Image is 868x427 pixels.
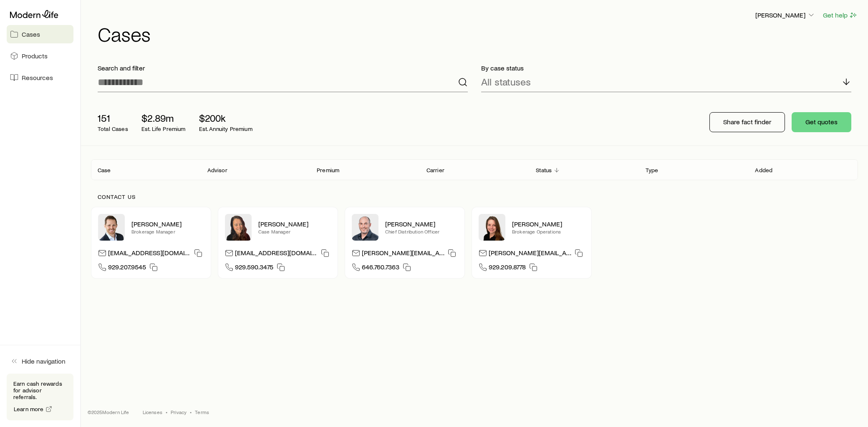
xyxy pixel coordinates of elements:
p: By case status [481,64,851,72]
p: [PERSON_NAME][EMAIL_ADDRESS][DOMAIN_NAME] [489,249,571,260]
div: Client cases [91,159,858,180]
p: $200k [199,112,252,124]
p: © 2025 Modern Life [88,409,129,415]
p: Est. Life Premium [141,126,186,132]
p: [EMAIL_ADDRESS][DOMAIN_NAME] [108,249,191,260]
p: Carrier [426,167,444,173]
p: Added [755,167,772,173]
p: [PERSON_NAME] [512,220,585,228]
p: [EMAIL_ADDRESS][DOMAIN_NAME] [235,249,318,260]
span: • [190,409,192,415]
img: Nick Weiler [98,214,125,241]
p: Share fact finder [723,118,771,126]
p: Brokerage Operations [512,228,585,235]
a: Terms [195,409,209,415]
a: Products [7,47,73,65]
p: [PERSON_NAME] [755,11,815,19]
p: Premium [317,167,339,173]
p: 151 [98,112,128,124]
p: Total Cases [98,126,128,132]
p: Chief Distribution Officer [385,228,458,235]
button: Get help [823,10,858,20]
span: • [166,409,167,415]
p: Case Manager [258,228,331,235]
h1: Cases [98,24,858,44]
p: Advisor [207,167,227,173]
span: Resources [22,73,53,82]
p: Type [646,167,659,173]
img: Dan Pierson [352,214,378,241]
a: Resources [7,68,73,87]
span: 929.590.3475 [235,263,273,274]
span: Hide navigation [22,357,66,365]
img: Abby McGuigan [225,214,252,241]
p: Status [536,167,552,173]
p: [PERSON_NAME] [385,220,458,228]
a: Cases [7,25,73,43]
span: Products [22,52,48,60]
p: Est. Annuity Premium [199,126,252,132]
span: 929.209.8778 [489,263,526,274]
img: Ellen Wall [479,214,505,241]
p: Case [98,167,111,173]
span: Learn more [14,406,44,412]
span: Cases [22,30,40,38]
span: 646.760.7363 [362,263,399,274]
button: Share fact finder [709,112,785,132]
p: $2.89m [141,112,186,124]
a: Licenses [143,409,162,415]
p: All statuses [481,76,531,88]
p: Contact us [98,193,851,200]
a: Privacy [171,409,187,415]
button: Hide navigation [7,352,73,370]
p: Search and filter [98,64,468,72]
p: [PERSON_NAME] [131,220,204,228]
button: Get quotes [792,112,851,132]
p: Earn cash rewards for advisor referrals. [13,380,67,400]
p: [PERSON_NAME] [258,220,331,228]
p: Brokerage Manager [131,228,204,235]
span: 929.207.9545 [108,263,146,274]
button: [PERSON_NAME] [755,10,816,20]
div: Earn cash rewards for advisor referrals.Learn more [7,374,73,420]
p: [PERSON_NAME][EMAIL_ADDRESS][DOMAIN_NAME] [362,249,444,260]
